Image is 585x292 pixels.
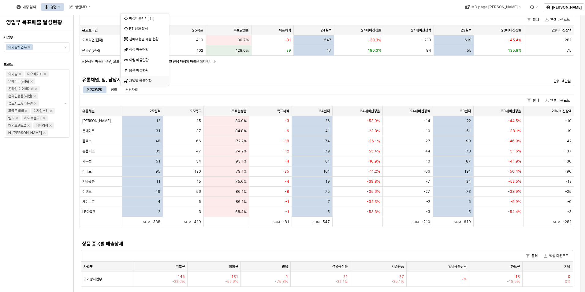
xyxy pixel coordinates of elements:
[82,118,111,123] span: [PERSON_NAME]
[367,118,380,123] span: -53.0%
[567,199,572,204] span: -0
[24,115,42,121] div: 해외브랜드1
[4,35,13,39] span: 사업부
[392,264,404,269] span: 시즌용품
[565,189,572,194] span: -25
[460,109,471,114] span: 23실적
[468,199,471,204] span: 5
[424,129,430,133] span: -10
[565,118,572,123] span: -10
[508,38,521,43] span: -45.4%
[82,199,95,204] span: 세이브존
[82,159,91,164] span: 가두점
[426,48,431,53] span: 84
[41,3,64,11] div: 영업
[155,189,160,194] span: 49
[82,59,490,64] p: ※ 온라인 매출의 경우, 오프라인 매장의 온라인 매출이 아닌 을 의미합니다
[235,129,247,133] span: 84.8%
[454,78,571,84] p: 단위: 백만원
[36,122,48,129] div: 베베리쉬
[283,220,289,224] span: -81
[196,139,201,144] span: 66
[565,179,572,184] span: -12
[236,149,247,154] span: 74.2%
[225,279,238,284] span: -52.9%
[283,139,289,144] span: -18
[129,37,162,42] div: 판매유형별 매출 현황
[107,86,121,93] div: 팀별
[423,38,431,43] span: -210
[143,220,153,224] span: Sum
[75,5,87,9] div: 영업MD
[325,159,330,164] span: 61
[564,264,570,269] span: 기타
[565,169,572,174] span: -96
[43,117,45,119] div: Remove 해외브랜드1
[325,129,330,133] span: 41
[391,279,404,284] span: -25.1%
[156,129,160,133] span: 31
[196,149,201,154] span: 47
[158,199,160,204] span: 4
[34,102,36,105] div: Remove 퓨토시크릿리뉴얼
[285,129,289,133] span: -6
[82,77,448,83] h5: 유통채널, 팀, 담당자별 매출 현황
[525,16,541,23] button: 필터
[82,109,95,114] span: 유통채널
[367,139,380,144] span: -36.1%
[322,220,330,224] span: 547
[196,38,203,43] span: 419
[466,149,471,154] span: 73
[82,189,91,194] span: 이랜드
[367,149,380,154] span: -55.4%
[565,159,572,164] span: -36
[87,86,102,93] div: 유통채널별
[236,169,247,174] span: 79.1%
[285,209,289,214] span: -1
[8,44,27,50] div: 아가방사업부
[8,71,17,77] div: 아가방
[27,124,30,127] div: Remove 해외브랜드2
[122,86,141,93] div: 담당자별
[466,139,471,144] span: 90
[129,26,162,31] div: RT 성과 분석
[544,3,584,11] button: [PERSON_NAME]
[155,169,160,174] span: 95
[367,129,380,133] span: -23.8%
[326,48,331,53] span: 47
[343,274,348,279] span: 21
[129,47,162,52] div: 정상 매출현황
[467,48,471,53] span: 55
[129,16,162,21] div: 매장이동지시(RT)
[8,122,26,129] div: 해외브랜드2
[156,118,160,123] span: 12
[196,129,201,133] span: 37
[62,69,69,137] button: 제안 사항 표시
[285,159,289,164] span: -4
[283,149,289,154] span: -12
[35,88,37,90] div: Remove 온라인 디어베이비
[508,129,521,133] span: -38.1%
[424,189,430,194] span: -27
[368,38,381,43] span: -38.3%
[16,117,18,119] div: Remove 엘츠
[82,179,95,184] span: 기타유통
[466,189,471,194] span: 73
[13,3,39,11] div: 매장 검색
[510,199,521,204] span: -5.9%
[551,109,572,114] span: 23대비신장액
[325,118,330,123] span: 26
[508,209,521,214] span: -54.4%
[82,129,95,133] span: 롯데마트
[368,48,381,53] span: 180.3%
[426,199,430,204] span: -2
[464,38,471,43] span: 619
[285,118,289,123] span: -3
[412,220,422,224] span: Sum
[565,129,572,133] span: -19
[285,38,291,43] span: -81
[319,109,330,114] span: 24실적
[236,48,249,53] span: 128.0%
[312,220,322,224] span: Sum
[367,189,380,194] span: -35.6%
